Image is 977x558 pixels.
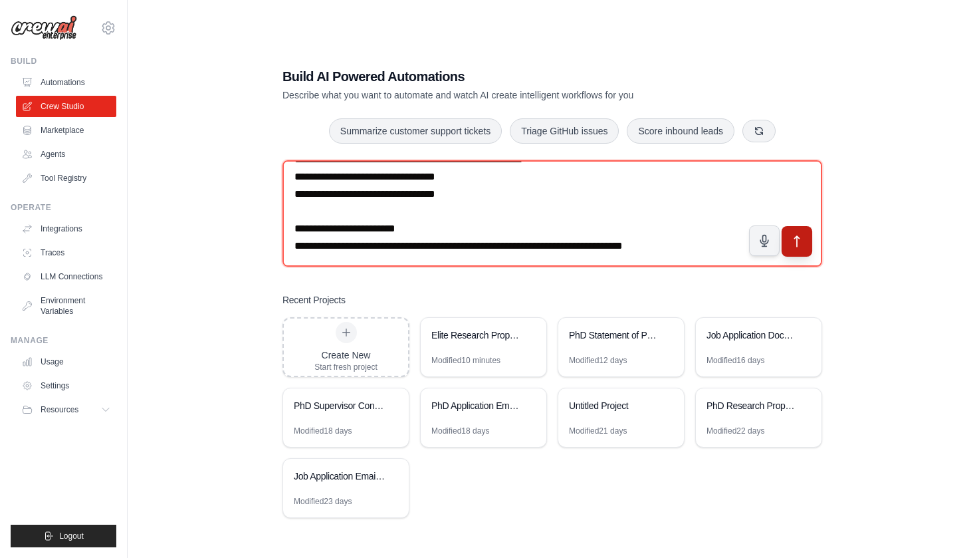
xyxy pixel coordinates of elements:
[706,426,764,436] div: Modified 22 days
[282,67,729,86] h1: Build AI Powered Automations
[627,118,734,144] button: Score inbound leads
[11,56,116,67] div: Build
[329,118,502,144] button: Summarize customer support tickets
[11,15,77,41] img: Logo
[294,426,352,436] div: Modified 18 days
[16,375,116,396] a: Settings
[706,399,798,412] div: PhD Research Proposal Generator for UK Universities
[11,525,116,547] button: Logout
[16,168,116,189] a: Tool Registry
[16,72,116,93] a: Automations
[16,290,116,322] a: Environment Variables
[706,355,764,366] div: Modified 16 days
[569,329,660,342] div: PhD Statement of Purpose Multi-Agent Pipeline
[569,355,627,366] div: Modified 12 days
[569,399,660,412] div: Untitled Project
[431,355,500,366] div: Modified 10 minutes
[314,362,378,372] div: Start fresh project
[16,120,116,141] a: Marketplace
[41,404,78,415] span: Resources
[11,335,116,346] div: Manage
[510,118,619,144] button: Triage GitHub issues
[16,399,116,420] button: Resources
[294,399,385,412] div: PhD Supervisor Convincing Email Generator
[431,399,522,412] div: PhD Application Email Writer
[431,329,522,342] div: Elite Research Proposal Generator
[282,88,729,102] p: Describe what you want to automate and watch AI create intelligent workflows for you
[16,218,116,239] a: Integrations
[282,293,346,307] h3: Recent Projects
[11,202,116,213] div: Operate
[742,120,776,142] button: Get new suggestions
[59,531,84,541] span: Logout
[16,144,116,165] a: Agents
[16,96,116,117] a: Crew Studio
[16,266,116,287] a: LLM Connections
[749,225,780,256] button: Click to speak your automation idea
[569,426,627,436] div: Modified 21 days
[294,496,352,507] div: Modified 23 days
[706,329,798,342] div: Job Application Document Creator
[16,351,116,372] a: Usage
[431,426,489,436] div: Modified 18 days
[294,470,385,483] div: Job Application Email Tracker
[911,494,977,558] iframe: Chat Widget
[16,242,116,263] a: Traces
[314,349,378,362] div: Create New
